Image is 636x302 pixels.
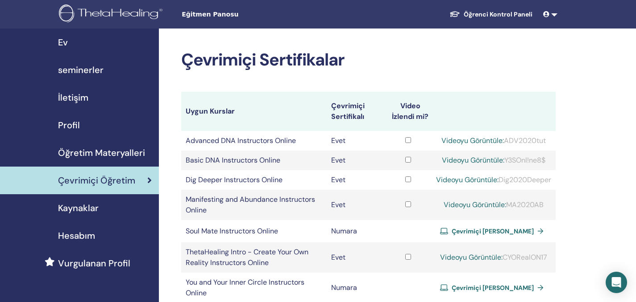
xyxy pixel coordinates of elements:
img: graduation-cap-white.svg [449,10,460,18]
a: Öğrenci Kontrol Paneli [442,6,540,23]
td: Evet [327,190,384,220]
th: Uygun Kurslar [181,92,327,131]
span: Öğretim Materyalleri [58,146,145,159]
td: Evet [327,131,384,151]
td: Numara [327,220,384,242]
th: Çevrimiçi Sertifikalı [327,92,384,131]
div: Dig2020Deeper [436,175,551,185]
span: İletişim [58,91,88,104]
a: Videoyu Görüntüle: [442,155,504,165]
span: Eğitmen Panosu [182,10,316,19]
div: Open Intercom Messenger [606,272,627,293]
td: Evet [327,242,384,273]
span: Çevrimiçi [PERSON_NAME] [452,284,534,292]
span: Vurgulanan Profil [58,257,130,270]
img: logo.png [59,4,166,24]
td: ThetaHealing Intro - Create Your Own Reality Instructors Online [181,242,327,273]
div: CYORealON17 [436,252,551,263]
td: Evet [327,151,384,170]
td: Manifesting and Abundance Instructors Online [181,190,327,220]
td: Advanced DNA Instructors Online [181,131,327,151]
td: Soul Mate Instructors Online [181,220,327,242]
div: ADV2020tut [436,135,551,146]
td: Basic DNA Instructors Online [181,151,327,170]
a: Videoyu Görüntüle: [440,253,503,262]
span: Ev [58,36,68,49]
span: Kaynaklar [58,201,99,215]
a: Videoyu Görüntüle: [444,200,506,209]
div: MA2020AB [436,200,551,210]
td: Evet [327,170,384,190]
h2: Çevrimiçi Sertifikalar [181,50,556,70]
span: seminerler [58,63,104,77]
a: Videoyu Görüntüle: [436,175,499,184]
a: Çevrimiçi [PERSON_NAME] [440,224,547,238]
td: Dig Deeper Instructors Online [181,170,327,190]
span: Hesabım [58,229,95,242]
a: Çevrimiçi [PERSON_NAME] [440,281,547,294]
span: Çevrimiçi [PERSON_NAME] [452,227,534,235]
th: Video İzlendi mi? [384,92,432,131]
a: Videoyu Görüntüle: [441,136,504,145]
span: Profil [58,118,80,132]
span: Çevrimiçi Öğretim [58,174,135,187]
div: Y3SOnl!ne8$ [436,155,551,166]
